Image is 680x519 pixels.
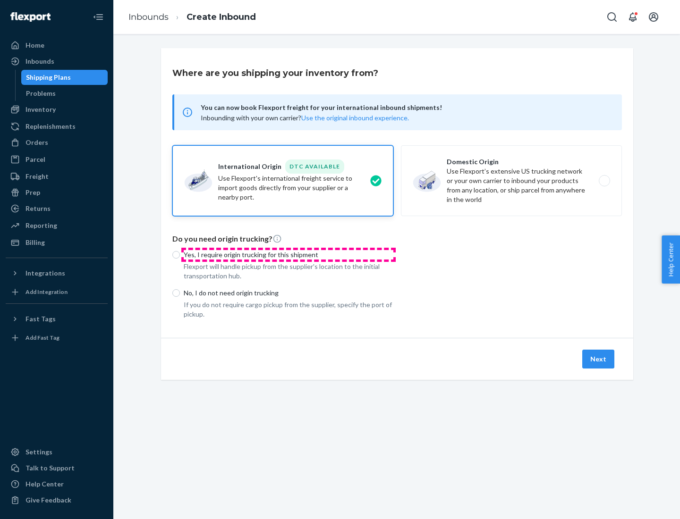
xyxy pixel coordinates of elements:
ol: breadcrumbs [121,3,263,31]
div: Billing [25,238,45,247]
div: Add Fast Tag [25,334,59,342]
button: Open account menu [644,8,663,26]
a: Settings [6,444,108,460]
div: Fast Tags [25,314,56,324]
button: Close Navigation [89,8,108,26]
p: No, I do not need origin trucking [184,288,393,298]
input: Yes, I require origin trucking for this shipment [172,251,180,259]
div: Help Center [25,479,64,489]
a: Shipping Plans [21,70,108,85]
div: Inbounds [25,57,54,66]
input: No, I do not need origin trucking [172,289,180,297]
div: Orders [25,138,48,147]
a: Orders [6,135,108,150]
div: Home [25,41,44,50]
a: Add Integration [6,285,108,300]
a: Parcel [6,152,108,167]
p: Flexport will handle pickup from the supplier's location to the initial transportation hub. [184,262,393,281]
button: Give Feedback [6,493,108,508]
a: Inbounds [6,54,108,69]
div: Inventory [25,105,56,114]
div: Settings [25,447,52,457]
div: Reporting [25,221,57,230]
a: Talk to Support [6,460,108,476]
button: Use the original inbound experience. [301,113,409,123]
div: Freight [25,172,49,181]
div: Shipping Plans [26,73,71,82]
div: Add Integration [25,288,68,296]
button: Fast Tags [6,311,108,326]
a: Add Fast Tag [6,330,108,345]
div: Talk to Support [25,463,75,473]
div: Replenishments [25,122,76,131]
h3: Where are you shipping your inventory from? [172,67,378,79]
a: Inventory [6,102,108,117]
a: Prep [6,185,108,200]
button: Help Center [662,235,680,284]
a: Replenishments [6,119,108,134]
span: Inbounding with your own carrier? [201,114,409,122]
button: Open Search Box [603,8,621,26]
div: Give Feedback [25,495,71,505]
a: Help Center [6,477,108,492]
button: Integrations [6,266,108,281]
a: Home [6,38,108,53]
div: Returns [25,204,51,213]
button: Next [582,350,614,368]
img: Flexport logo [10,12,51,22]
a: Freight [6,169,108,184]
a: Returns [6,201,108,216]
a: Inbounds [128,12,169,22]
p: Yes, I require origin trucking for this shipment [184,250,393,259]
button: Open notifications [623,8,642,26]
div: Parcel [25,155,45,164]
span: You can now book Flexport freight for your international inbound shipments! [201,102,611,113]
a: Problems [21,86,108,101]
div: Prep [25,188,40,197]
p: Do you need origin trucking? [172,234,622,244]
div: Integrations [25,268,65,278]
a: Create Inbound [187,12,256,22]
p: If you do not require cargo pickup from the supplier, specify the port of pickup. [184,300,393,319]
a: Reporting [6,218,108,233]
a: Billing [6,235,108,250]
div: Problems [26,89,56,98]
